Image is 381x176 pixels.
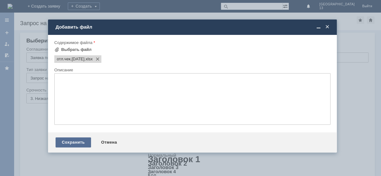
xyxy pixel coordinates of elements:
[54,68,329,72] div: Описание
[61,47,92,52] div: Выбрать файл
[84,57,93,62] span: отл.чек.01.10.2025.xlsx
[3,3,92,13] div: Добрый вечер! Просим убрать отложенные чеки [PERSON_NAME]
[324,24,330,30] span: Закрыть
[54,41,329,45] div: Содержимое файла
[315,24,322,30] span: Свернуть (Ctrl + M)
[57,57,84,62] span: отл.чек.01.10.2025.xlsx
[56,24,330,30] div: Добавить файл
